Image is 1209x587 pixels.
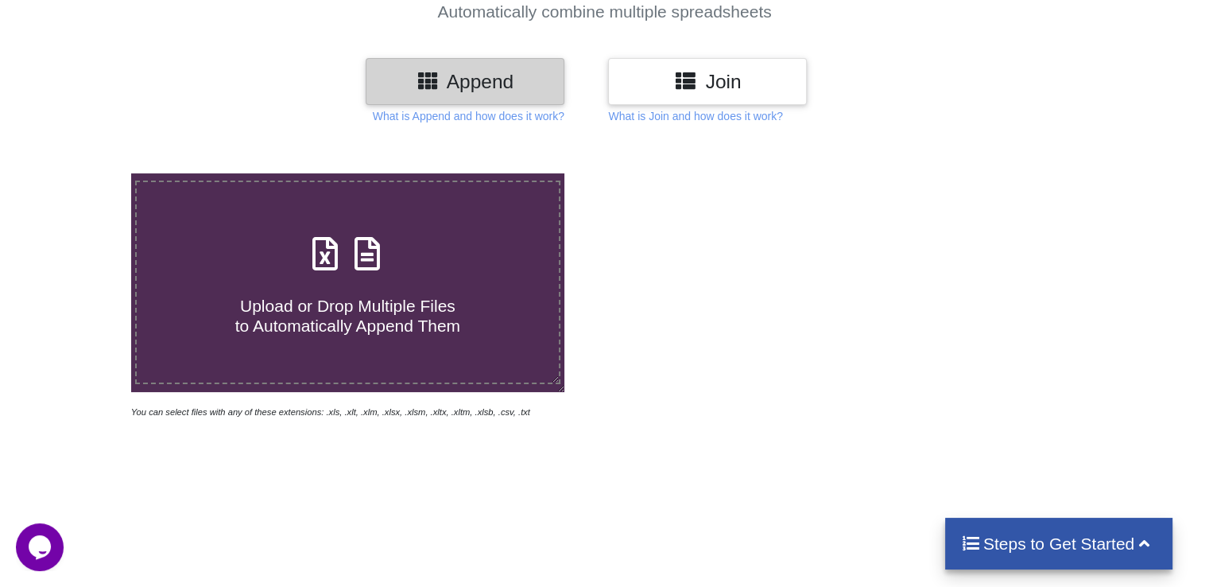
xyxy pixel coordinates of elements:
[620,70,795,93] h3: Join
[16,523,67,571] iframe: chat widget
[235,297,460,335] span: Upload or Drop Multiple Files to Automatically Append Them
[373,108,564,124] p: What is Append and how does it work?
[608,108,782,124] p: What is Join and how does it work?
[378,70,552,93] h3: Append
[131,407,530,417] i: You can select files with any of these extensions: .xls, .xlt, .xlm, .xlsx, .xlsm, .xltx, .xltm, ...
[961,534,1157,554] h4: Steps to Get Started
